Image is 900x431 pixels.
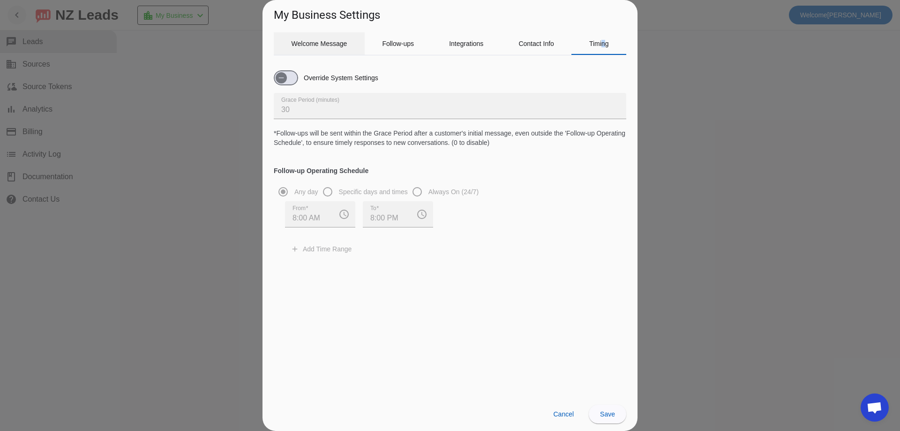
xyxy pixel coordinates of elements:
span: Timing [589,40,609,47]
mat-label: From [292,205,306,212]
span: *Follow-ups will be sent within the Grace Period after a customer's initial message, even outside... [274,129,625,146]
button: Cancel [546,405,581,423]
h1: My Business Settings [274,8,380,23]
span: Save [600,410,615,418]
mat-icon: access_time [333,209,355,220]
mat-label: Grace Period (minutes) [281,97,339,103]
div: Open chat [861,393,889,422]
mat-label: To [370,205,376,212]
span: Contact Info [518,40,554,47]
label: Override System Settings [302,73,378,83]
span: Welcome Message [292,40,347,47]
span: Follow-ups [382,40,414,47]
mat-icon: access_time [411,209,433,220]
span: Cancel [553,410,574,418]
span: Integrations [449,40,483,47]
button: Save [589,405,626,423]
h4: Follow-up Operating Schedule [274,147,626,175]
